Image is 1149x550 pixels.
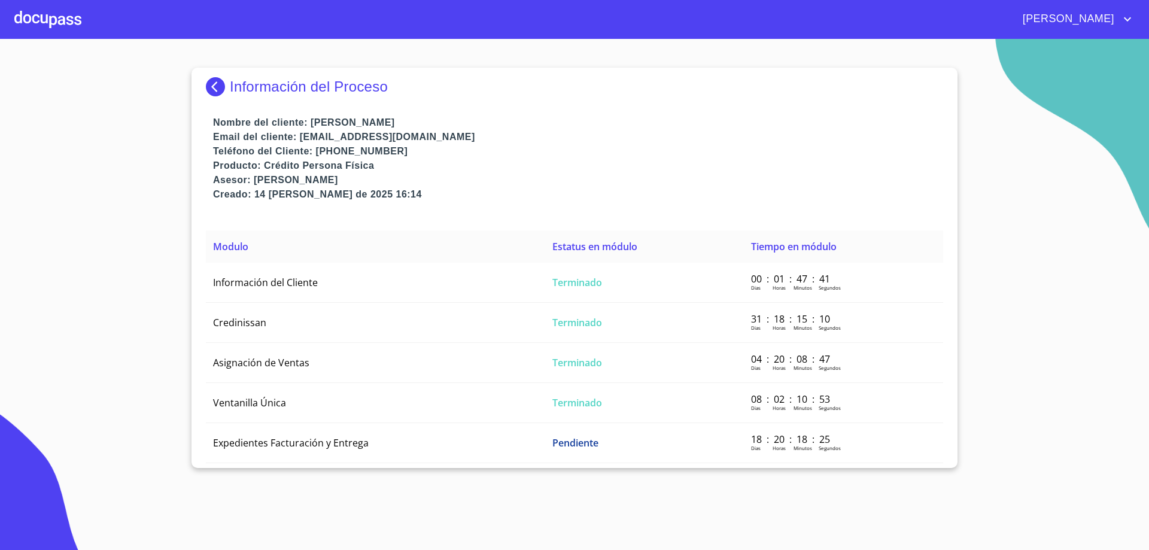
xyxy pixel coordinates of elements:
[751,284,761,291] p: Dias
[751,240,837,253] span: Tiempo en módulo
[206,77,943,96] div: Información del Proceso
[794,405,812,411] p: Minutos
[552,276,602,289] span: Terminado
[819,445,841,451] p: Segundos
[773,324,786,331] p: Horas
[751,393,832,406] p: 08 : 02 : 10 : 53
[819,405,841,411] p: Segundos
[213,240,248,253] span: Modulo
[819,324,841,331] p: Segundos
[552,396,602,409] span: Terminado
[773,445,786,451] p: Horas
[552,356,602,369] span: Terminado
[213,130,943,144] p: Email del cliente: [EMAIL_ADDRESS][DOMAIN_NAME]
[819,364,841,371] p: Segundos
[213,116,943,130] p: Nombre del cliente: [PERSON_NAME]
[213,396,286,409] span: Ventanilla Única
[552,240,637,253] span: Estatus en módulo
[552,436,598,449] span: Pendiente
[751,364,761,371] p: Dias
[773,364,786,371] p: Horas
[751,312,832,326] p: 31 : 18 : 15 : 10
[751,272,832,285] p: 00 : 01 : 47 : 41
[794,445,812,451] p: Minutos
[773,284,786,291] p: Horas
[794,284,812,291] p: Minutos
[206,77,230,96] img: Docupass spot blue
[751,433,832,446] p: 18 : 20 : 18 : 25
[751,353,832,366] p: 04 : 20 : 08 : 47
[819,284,841,291] p: Segundos
[213,276,318,289] span: Información del Cliente
[1014,10,1135,29] button: account of current user
[773,405,786,411] p: Horas
[751,445,761,451] p: Dias
[213,436,369,449] span: Expedientes Facturación y Entrega
[794,324,812,331] p: Minutos
[213,159,943,173] p: Producto: Crédito Persona Física
[794,364,812,371] p: Minutos
[213,187,943,202] p: Creado: 14 [PERSON_NAME] de 2025 16:14
[213,173,943,187] p: Asesor: [PERSON_NAME]
[213,316,266,329] span: Credinissan
[751,324,761,331] p: Dias
[552,316,602,329] span: Terminado
[213,356,309,369] span: Asignación de Ventas
[1014,10,1120,29] span: [PERSON_NAME]
[230,78,388,95] p: Información del Proceso
[751,405,761,411] p: Dias
[213,144,943,159] p: Teléfono del Cliente: [PHONE_NUMBER]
